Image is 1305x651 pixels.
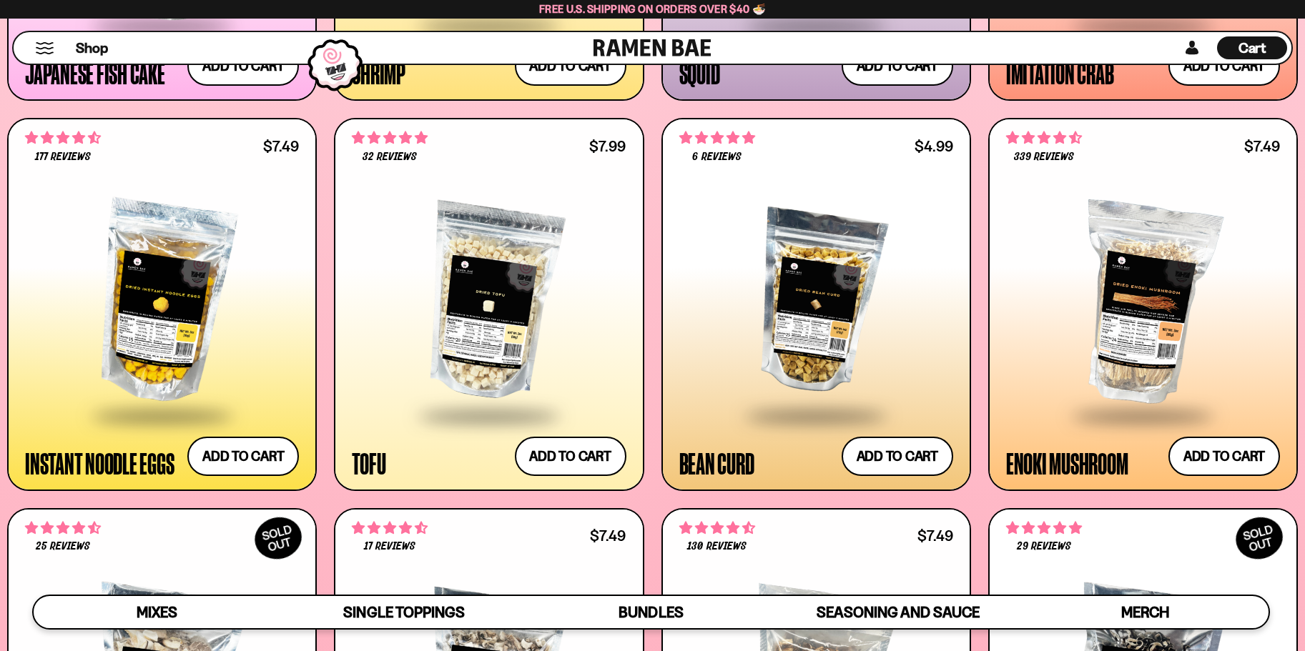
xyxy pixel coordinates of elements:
[661,118,971,490] a: 5.00 stars 6 reviews $4.99 Bean Curd Add to cart
[352,519,428,537] span: 4.59 stars
[817,603,979,621] span: Seasoning and Sauce
[25,60,165,86] div: Japanese Fish Cake
[364,541,415,552] span: 17 reviews
[774,596,1021,628] a: Seasoning and Sauce
[1017,541,1071,552] span: 29 reviews
[35,42,54,54] button: Mobile Menu Trigger
[619,603,683,621] span: Bundles
[687,541,746,552] span: 130 reviews
[692,151,741,163] span: 6 reviews
[1121,603,1169,621] span: Merch
[917,529,953,542] div: $7.49
[25,129,101,147] span: 4.71 stars
[76,36,108,59] a: Shop
[343,603,464,621] span: Single Toppings
[263,139,299,153] div: $7.49
[352,450,385,476] div: Tofu
[1014,151,1074,163] span: 339 reviews
[1238,39,1266,56] span: Cart
[528,596,774,628] a: Bundles
[36,541,90,552] span: 25 reviews
[988,118,1298,490] a: 4.53 stars 339 reviews $7.49 Enoki Mushroom Add to cart
[352,60,405,86] div: Shrimp
[1022,596,1269,628] a: Merch
[915,139,953,153] div: $4.99
[515,437,626,476] button: Add to cart
[247,510,309,567] div: SOLD OUT
[187,437,299,476] button: Add to cart
[334,118,644,490] a: 4.78 stars 32 reviews $7.99 Tofu Add to cart
[363,151,417,163] span: 32 reviews
[352,129,428,147] span: 4.78 stars
[1006,450,1128,476] div: Enoki Mushroom
[842,437,953,476] button: Add to cart
[679,129,755,147] span: 5.00 stars
[7,118,317,490] a: 4.71 stars 177 reviews $7.49 Instant Noodle Eggs Add to cart
[1217,32,1287,64] div: Cart
[137,603,177,621] span: Mixes
[679,519,755,537] span: 4.68 stars
[25,450,174,476] div: Instant Noodle Eggs
[539,2,766,16] span: Free U.S. Shipping on Orders over $40 🍜
[679,450,754,476] div: Bean Curd
[679,60,720,86] div: Squid
[34,596,280,628] a: Mixes
[25,519,101,537] span: 4.52 stars
[35,151,91,163] span: 177 reviews
[1228,510,1290,567] div: SOLD OUT
[280,596,527,628] a: Single Toppings
[589,139,626,153] div: $7.99
[76,39,108,58] span: Shop
[1168,437,1280,476] button: Add to cart
[590,529,626,542] div: $7.49
[1006,60,1114,86] div: Imitation Crab
[1006,129,1082,147] span: 4.53 stars
[1006,519,1082,537] span: 4.86 stars
[1244,139,1280,153] div: $7.49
